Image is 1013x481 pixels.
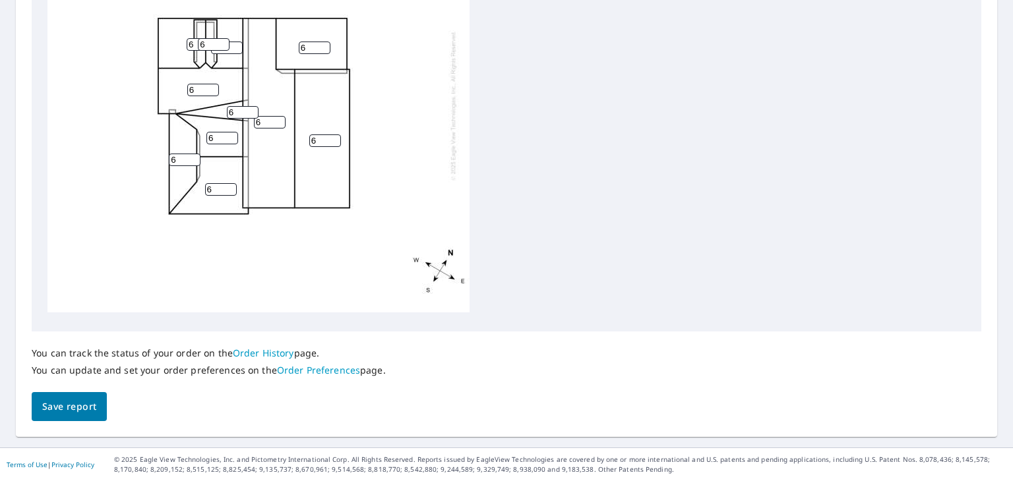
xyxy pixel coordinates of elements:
[51,460,94,469] a: Privacy Policy
[42,399,96,415] span: Save report
[32,392,107,422] button: Save report
[32,347,386,359] p: You can track the status of your order on the page.
[32,364,386,376] p: You can update and set your order preferences on the page.
[114,455,1006,474] p: © 2025 Eagle View Technologies, Inc. and Pictometry International Corp. All Rights Reserved. Repo...
[7,460,47,469] a: Terms of Use
[7,461,94,468] p: |
[233,347,294,359] a: Order History
[277,364,360,376] a: Order Preferences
